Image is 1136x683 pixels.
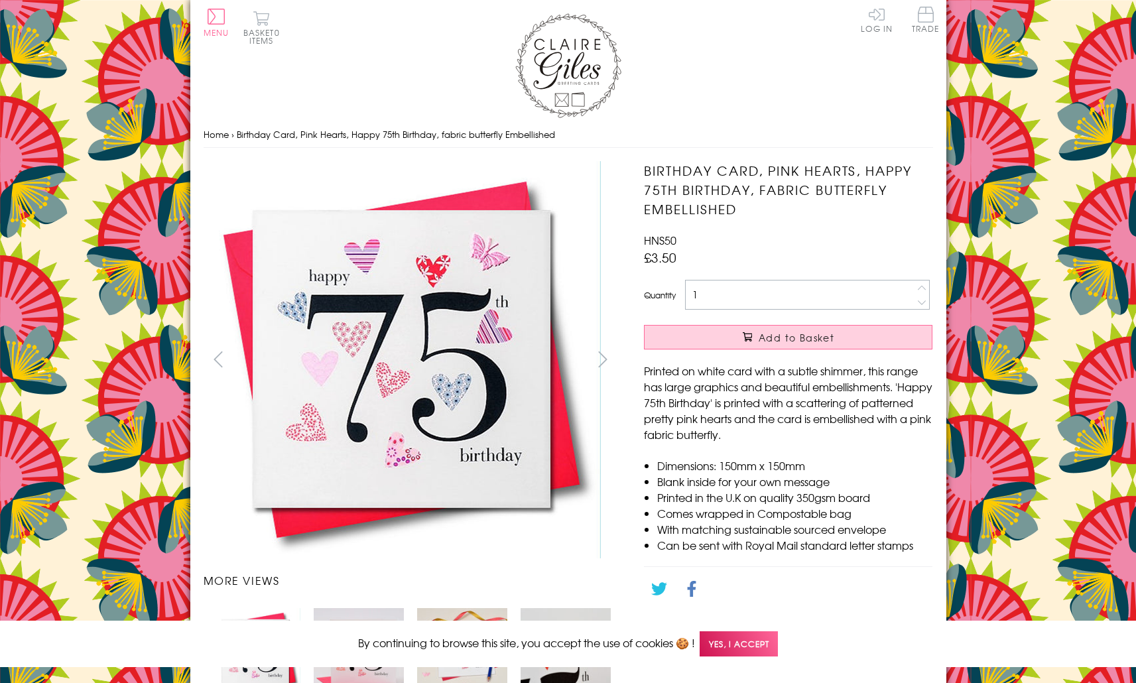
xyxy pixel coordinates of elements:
[237,128,555,141] span: Birthday Card, Pink Hearts, Happy 75th Birthday, fabric butterfly Embellished
[644,325,932,349] button: Add to Basket
[655,617,784,633] a: Go back to the collection
[204,344,233,374] button: prev
[644,232,676,248] span: HNS50
[644,363,932,442] p: Printed on white card with a subtle shimmer, this range has large graphics and beautiful embellis...
[617,161,1015,559] img: Birthday Card, Pink Hearts, Happy 75th Birthday, fabric butterfly Embellished
[204,572,618,588] h3: More views
[588,344,617,374] button: next
[700,631,778,657] span: Yes, I accept
[912,7,940,32] span: Trade
[657,458,932,473] li: Dimensions: 150mm x 150mm
[204,128,229,141] a: Home
[515,13,621,118] img: Claire Giles Greetings Cards
[249,27,280,46] span: 0 items
[657,521,932,537] li: With matching sustainable sourced envelope
[243,11,280,44] button: Basket0 items
[657,537,932,553] li: Can be sent with Royal Mail standard letter stamps
[204,9,229,36] button: Menu
[231,128,234,141] span: ›
[644,161,932,218] h1: Birthday Card, Pink Hearts, Happy 75th Birthday, fabric butterfly Embellished
[644,289,676,301] label: Quantity
[657,505,932,521] li: Comes wrapped in Compostable bag
[759,331,834,344] span: Add to Basket
[644,248,676,267] span: £3.50
[861,7,893,32] a: Log In
[657,473,932,489] li: Blank inside for your own message
[204,27,229,38] span: Menu
[203,161,601,558] img: Birthday Card, Pink Hearts, Happy 75th Birthday, fabric butterfly Embellished
[657,489,932,505] li: Printed in the U.K on quality 350gsm board
[912,7,940,35] a: Trade
[204,121,933,149] nav: breadcrumbs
